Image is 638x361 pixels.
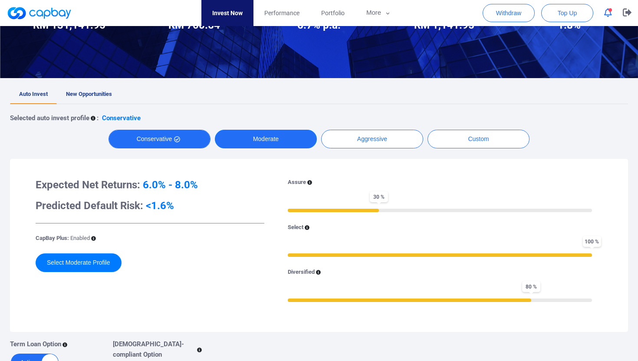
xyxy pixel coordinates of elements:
[102,113,141,123] p: Conservative
[264,8,299,18] span: Performance
[97,113,99,123] p: :
[483,4,535,22] button: Withdraw
[143,179,198,191] span: 6.0% - 8.0%
[10,339,61,349] p: Term Loan Option
[36,234,90,243] p: CapBay Plus:
[36,199,264,213] h3: Predicted Default Risk:
[10,113,89,123] p: Selected auto invest profile
[428,130,529,148] button: Custom
[558,9,577,17] span: Top Up
[109,130,210,148] button: Conservative
[36,253,122,272] button: Select Moderate Profile
[288,223,303,232] p: Select
[36,178,264,192] h3: Expected Net Returns:
[321,130,423,148] button: Aggressive
[19,91,48,97] span: Auto Invest
[370,191,388,202] span: 30 %
[66,91,112,97] span: New Opportunities
[288,178,306,187] p: Assure
[70,235,90,241] span: Enabled
[288,268,315,277] p: Diversified
[583,236,601,247] span: 100 %
[541,4,593,22] button: Top Up
[522,281,540,292] span: 80 %
[146,200,174,212] span: <1.6%
[113,339,195,360] p: [DEMOGRAPHIC_DATA]-compliant Option
[321,8,345,18] span: Portfolio
[215,130,317,148] button: Moderate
